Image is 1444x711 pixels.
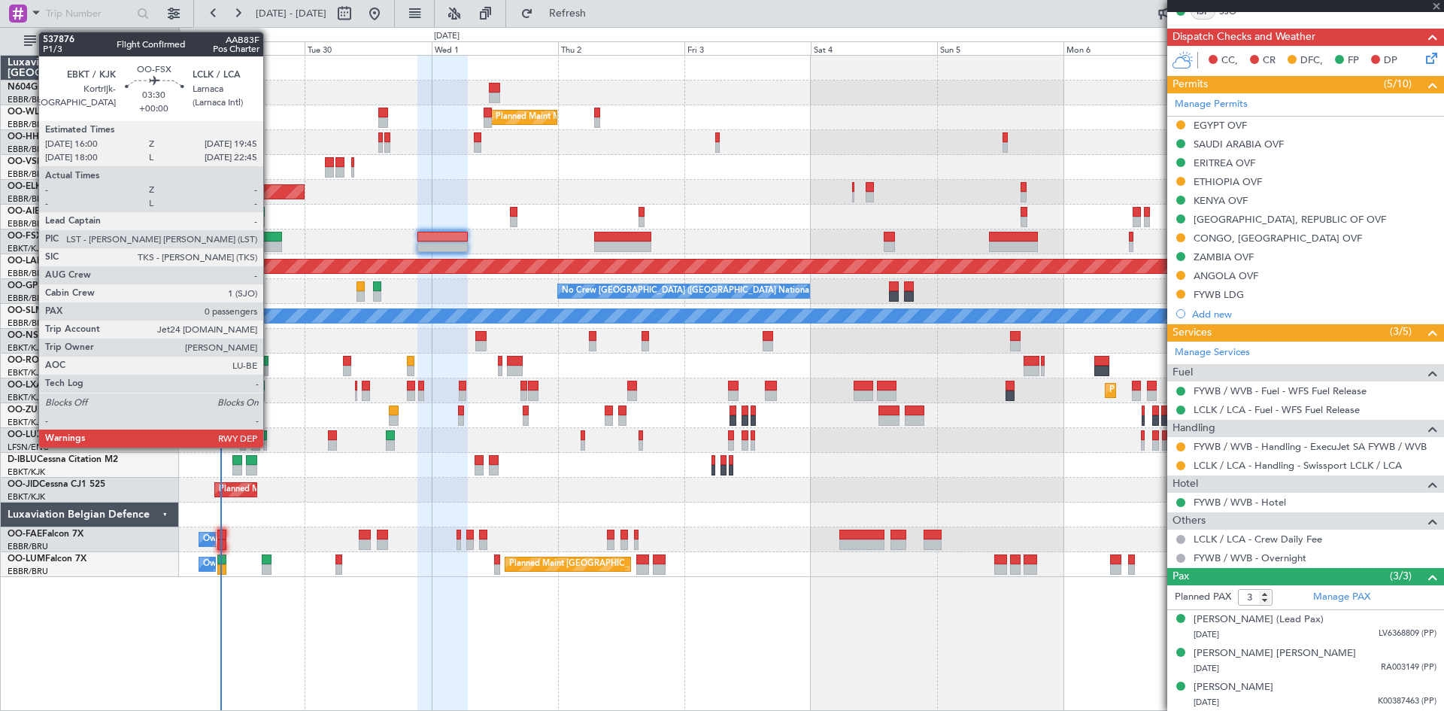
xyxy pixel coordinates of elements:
[1194,213,1386,226] div: [GEOGRAPHIC_DATA], REPUBLIC OF OVF
[8,367,45,378] a: EBKT/KJK
[1172,324,1212,342] span: Services
[1300,53,1323,68] span: DFC,
[1384,76,1412,92] span: (5/10)
[1194,459,1402,472] a: LCLK / LCA - Handling - Swissport LCLK / LCA
[8,132,47,141] span: OO-HHO
[8,455,37,464] span: D-IBLU
[1194,194,1248,207] div: KENYA OVF
[8,119,48,130] a: EBBR/BRU
[8,530,83,539] a: OO-FAEFalcon 7X
[1172,512,1206,530] span: Others
[1194,175,1262,188] div: ETHIOPIA OVF
[1390,568,1412,584] span: (3/3)
[1221,53,1238,68] span: CC,
[8,218,48,229] a: EBBR/BRU
[1194,629,1219,640] span: [DATE]
[8,331,129,340] a: OO-NSGCessna Citation CJ4
[8,144,48,155] a: EBBR/BRU
[8,243,45,254] a: EBKT/KJK
[256,7,326,20] span: [DATE] - [DATE]
[684,41,811,55] div: Fri 3
[8,157,42,166] span: OO-VSF
[8,232,83,241] a: OO-FSXFalcon 7X
[1348,53,1359,68] span: FP
[1175,345,1250,360] a: Manage Services
[1194,288,1244,301] div: FYWB LDG
[46,2,132,25] input: Trip Number
[562,280,814,302] div: No Crew [GEOGRAPHIC_DATA] ([GEOGRAPHIC_DATA] National)
[8,356,45,365] span: OO-ROK
[8,94,48,105] a: EBBR/BRU
[1194,269,1258,282] div: ANGOLA OVF
[1194,251,1254,263] div: ZAMBIA OVF
[8,306,44,315] span: OO-SLM
[8,182,83,191] a: OO-ELKFalcon 8X
[1194,697,1219,708] span: [DATE]
[8,83,43,92] span: N604GF
[8,182,41,191] span: OO-ELK
[8,406,129,415] a: OO-ZUNCessna Citation CJ4
[8,281,43,290] span: OO-GPE
[1384,53,1397,68] span: DP
[8,193,48,205] a: EBBR/BRU
[178,41,305,55] div: Mon 29
[509,553,781,576] div: Planned Maint [GEOGRAPHIC_DATA] ([GEOGRAPHIC_DATA] National)
[182,30,208,43] div: [DATE]
[1390,324,1412,339] span: (3/5)
[203,553,305,576] div: Owner Melsbroek Air Base
[8,566,48,577] a: EBBR/BRU
[1378,695,1436,708] span: K00387463 (PP)
[8,417,45,428] a: EBKT/KJK
[514,2,604,26] button: Refresh
[8,268,48,279] a: EBBR/BRU
[8,281,132,290] a: OO-GPEFalcon 900EX EASy II
[8,207,81,216] a: OO-AIEFalcon 7X
[1063,41,1190,55] div: Mon 6
[1172,420,1215,437] span: Handling
[1194,680,1273,695] div: [PERSON_NAME]
[8,257,44,266] span: OO-LAH
[8,392,45,403] a: EBKT/KJK
[8,381,126,390] a: OO-LXACessna Citation CJ4
[496,106,604,129] div: Planned Maint Milan (Linate)
[8,108,44,117] span: OO-WLP
[8,356,129,365] a: OO-ROKCessna Citation CJ4
[8,83,108,92] a: N604GFChallenger 604
[558,41,684,55] div: Thu 2
[8,480,105,489] a: OO-JIDCessna CJ1 525
[1313,590,1370,605] a: Manage PAX
[8,530,42,539] span: OO-FAE
[1194,663,1219,674] span: [DATE]
[434,30,460,43] div: [DATE]
[1194,646,1356,661] div: [PERSON_NAME] [PERSON_NAME]
[17,29,163,53] button: All Aircraft
[1172,568,1189,585] span: Pax
[219,479,394,501] div: Planned Maint Kortrijk-[GEOGRAPHIC_DATA]
[8,442,49,453] a: LFSN/ENC
[8,406,45,415] span: OO-ZUN
[1172,29,1315,46] span: Dispatch Checks and Weather
[8,342,45,354] a: EBKT/KJK
[8,430,126,439] a: OO-LUXCessna Citation CJ4
[8,541,48,552] a: EBBR/BRU
[8,293,48,304] a: EBBR/BRU
[8,207,40,216] span: OO-AIE
[1194,156,1255,169] div: ERITREA OVF
[8,132,88,141] a: OO-HHOFalcon 8X
[1172,476,1198,493] span: Hotel
[432,41,558,55] div: Wed 1
[1194,138,1284,150] div: SAUDI ARABIA OVF
[8,455,118,464] a: D-IBLUCessna Citation M2
[1109,379,1285,402] div: Planned Maint Kortrijk-[GEOGRAPHIC_DATA]
[1194,440,1427,453] a: FYWB / WVB - Handling - ExecuJet SA FYWB / WVB
[1194,232,1362,245] div: CONGO, [GEOGRAPHIC_DATA] OVF
[1194,533,1322,545] a: LCLK / LCA - Crew Daily Fee
[937,41,1063,55] div: Sun 5
[8,232,42,241] span: OO-FSX
[8,480,39,489] span: OO-JID
[8,555,45,564] span: OO-LUM
[8,108,96,117] a: OO-WLPGlobal 5500
[8,555,86,564] a: OO-LUMFalcon 7X
[536,8,599,19] span: Refresh
[8,318,48,329] a: EBBR/BRU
